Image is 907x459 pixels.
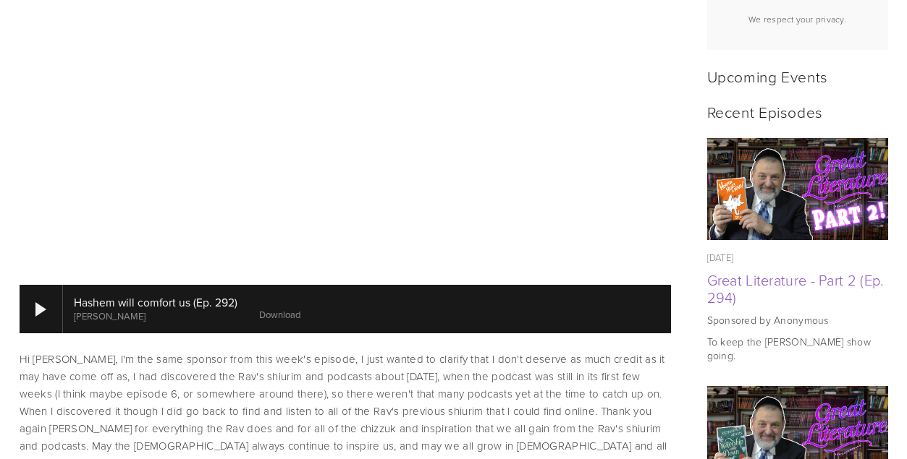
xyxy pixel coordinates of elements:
a: Great Literature - Part 2 (Ep. 294) [707,270,884,307]
p: We respect your privacy. [720,13,876,25]
time: [DATE] [707,251,734,264]
h2: Recent Episodes [707,103,888,121]
h2: Upcoming Events [707,67,888,85]
p: To keep the [PERSON_NAME] show going. [707,335,888,363]
img: Great Literature - Part 2 (Ep. 294) [706,138,888,240]
p: Sponsored by Anonymous [707,313,888,327]
a: Great Literature - Part 2 (Ep. 294) [707,138,888,240]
